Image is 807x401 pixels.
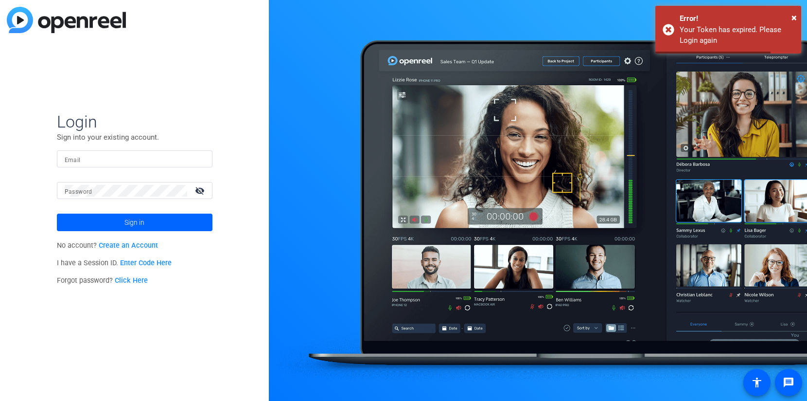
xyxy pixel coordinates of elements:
[791,12,797,23] span: ×
[791,10,797,25] button: Close
[65,157,81,164] mat-label: Email
[65,188,92,195] mat-label: Password
[680,13,794,24] div: Error!
[57,132,212,143] p: Sign into your existing account.
[99,241,158,250] a: Create an Account
[57,259,172,267] span: I have a Session ID.
[680,24,794,46] div: Your Token has expired. Please Login again
[57,214,212,231] button: Sign in
[751,377,763,388] mat-icon: accessibility
[120,259,172,267] a: Enter Code Here
[115,276,148,285] a: Click Here
[65,153,205,165] input: Enter Email Address
[189,183,212,198] mat-icon: visibility_off
[57,111,212,132] span: Login
[783,377,794,388] mat-icon: message
[57,276,148,285] span: Forgot password?
[57,241,158,250] span: No account?
[7,7,126,33] img: blue-gradient.svg
[124,210,144,235] span: Sign in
